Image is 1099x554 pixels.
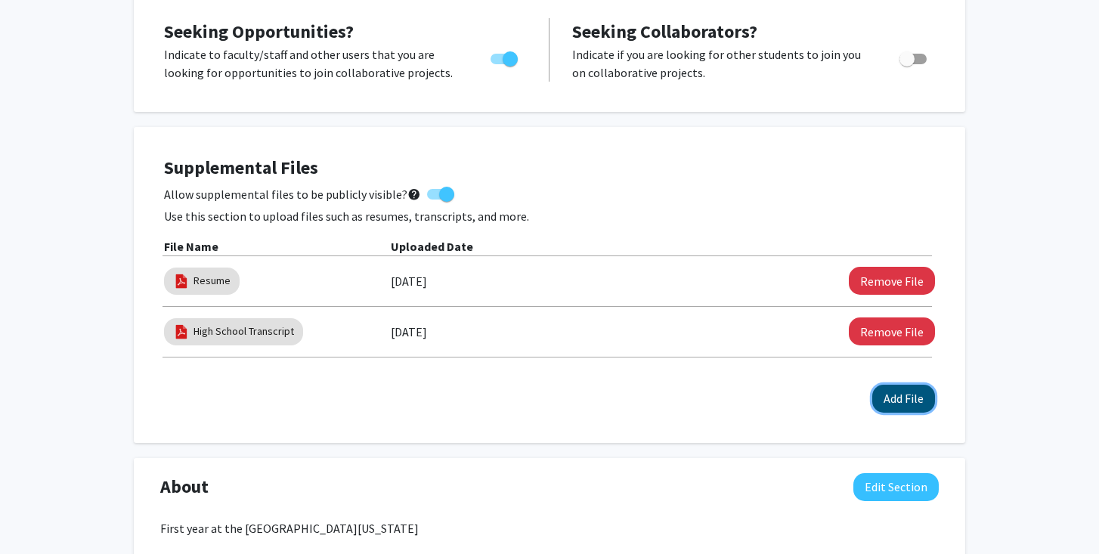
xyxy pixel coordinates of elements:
[193,273,231,289] a: Resume
[164,207,935,225] p: Use this section to upload files such as resumes, transcripts, and more.
[407,185,421,203] mat-icon: help
[11,486,64,543] iframe: Chat
[160,519,939,537] p: First year at the [GEOGRAPHIC_DATA][US_STATE]
[193,323,294,339] a: High School Transcript
[872,385,935,413] button: Add File
[164,20,354,43] span: Seeking Opportunities?
[391,268,427,294] label: [DATE]
[164,157,935,179] h4: Supplemental Files
[893,45,935,68] div: Toggle
[391,319,427,345] label: [DATE]
[572,20,757,43] span: Seeking Collaborators?
[391,239,473,254] b: Uploaded Date
[160,473,209,500] span: About
[164,45,462,82] p: Indicate to faculty/staff and other users that you are looking for opportunities to join collabor...
[853,473,939,501] button: Edit About
[173,273,190,289] img: pdf_icon.png
[164,185,421,203] span: Allow supplemental files to be publicly visible?
[849,317,935,345] button: Remove High School Transcript File
[173,323,190,340] img: pdf_icon.png
[164,239,218,254] b: File Name
[849,267,935,295] button: Remove Resume File
[572,45,871,82] p: Indicate if you are looking for other students to join you on collaborative projects.
[484,45,526,68] div: Toggle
